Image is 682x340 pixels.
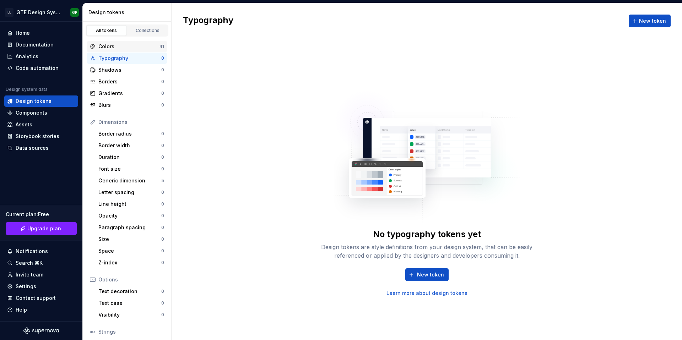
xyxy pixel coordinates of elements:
span: Upgrade plan [27,225,61,232]
div: 0 [161,131,164,137]
a: Storybook stories [4,131,78,142]
div: Design system data [6,87,48,92]
div: 0 [161,289,164,294]
div: Code automation [16,65,59,72]
a: Line height0 [96,198,167,210]
a: Design tokens [4,95,78,107]
a: Text case0 [96,297,167,309]
div: 41 [159,44,164,49]
a: Size0 [96,234,167,245]
div: Data sources [16,144,49,152]
a: Space0 [96,245,167,257]
svg: Supernova Logo [23,327,59,334]
div: 0 [161,225,164,230]
a: Documentation [4,39,78,50]
div: Invite team [16,271,43,278]
div: Shadows [98,66,161,73]
div: Opacity [98,212,161,219]
a: Duration0 [96,152,167,163]
div: 0 [161,236,164,242]
div: Border radius [98,130,161,137]
a: Blurs0 [87,99,167,111]
div: Letter spacing [98,189,161,196]
div: Assets [16,121,32,128]
div: Storybook stories [16,133,59,140]
div: Generic dimension [98,177,161,184]
a: Paragraph spacing0 [96,222,167,233]
div: Colors [98,43,159,50]
div: Analytics [16,53,38,60]
a: Shadows0 [87,64,167,76]
a: Font size0 [96,163,167,175]
div: 0 [161,248,164,254]
div: Components [16,109,47,116]
div: 5 [161,178,164,183]
div: Paragraph spacing [98,224,161,231]
div: GP [72,10,77,15]
a: Colors41 [87,41,167,52]
div: Current plan : Free [6,211,77,218]
div: Border width [98,142,161,149]
a: Borders0 [87,76,167,87]
div: Collections [130,28,166,33]
a: Invite team [4,269,78,280]
h2: Typography [183,15,233,27]
div: Text case [98,300,161,307]
div: 0 [161,300,164,306]
div: Strings [98,328,164,335]
div: Duration [98,154,161,161]
a: Data sources [4,142,78,154]
a: Gradients0 [87,88,167,99]
div: GTE Design System [16,9,62,16]
a: Learn more about design tokens [386,290,467,297]
span: New token [417,271,444,278]
div: Space [98,247,161,254]
a: Components [4,107,78,119]
a: Code automation [4,62,78,74]
a: Settings [4,281,78,292]
div: Text decoration [98,288,161,295]
a: Letter spacing0 [96,187,167,198]
div: Gradients [98,90,161,97]
div: 0 [161,213,164,219]
a: Text decoration0 [96,286,167,297]
div: 0 [161,166,164,172]
button: LLGTE Design SystemGP [1,5,81,20]
div: Design tokens are style definitions from your design system, that can be easily referenced or app... [313,243,541,260]
div: 0 [161,312,164,318]
button: Search ⌘K [4,257,78,269]
div: Typography [98,55,161,62]
div: Home [16,29,30,37]
div: 0 [161,79,164,84]
div: All tokens [89,28,124,33]
div: 0 [161,55,164,61]
button: New token [629,15,671,27]
div: Design tokens [16,98,52,105]
div: 0 [161,154,164,160]
div: Font size [98,165,161,172]
button: New token [405,268,449,281]
div: Help [16,306,27,313]
a: Generic dimension5 [96,175,167,186]
div: 0 [161,102,164,108]
div: 0 [161,201,164,207]
a: Border radius0 [96,128,167,139]
div: No typography tokens yet [373,229,481,240]
div: Settings [16,283,36,290]
div: 0 [161,91,164,96]
a: Typography0 [87,53,167,64]
div: Borders [98,78,161,85]
div: 0 [161,190,164,195]
div: 0 [161,67,164,73]
div: Search ⌘K [16,259,43,267]
div: 0 [161,260,164,265]
a: Opacity0 [96,210,167,221]
div: Dimensions [98,119,164,126]
div: Design tokens [88,9,168,16]
a: Assets [4,119,78,130]
div: 0 [161,143,164,148]
div: Blurs [98,102,161,109]
div: Line height [98,201,161,208]
a: Analytics [4,51,78,62]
